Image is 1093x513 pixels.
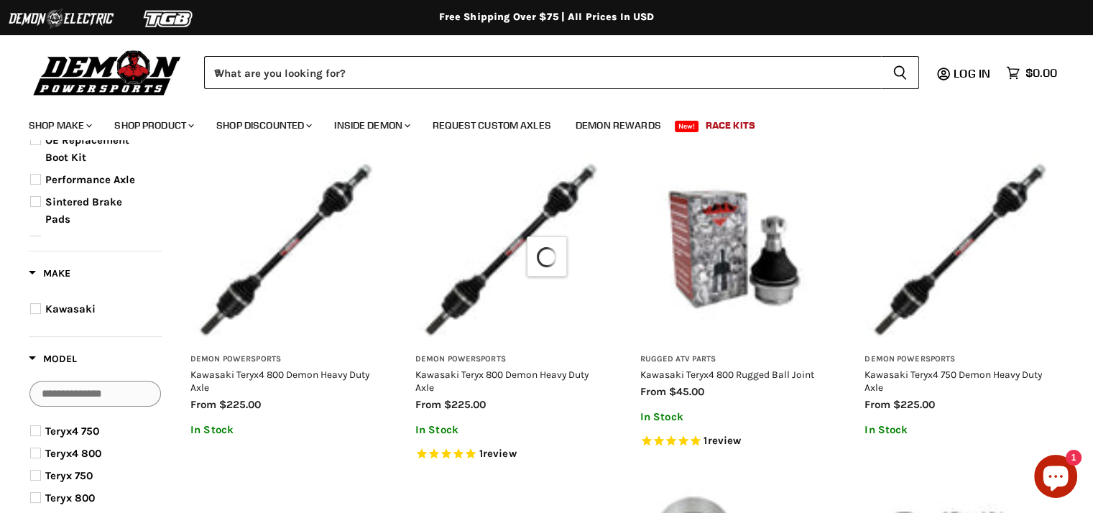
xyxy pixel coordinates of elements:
[29,353,77,365] span: Model
[422,111,562,140] a: Request Custom Axles
[479,447,517,460] span: 1 reviews
[206,111,320,140] a: Shop Discounted
[45,469,93,482] span: Teryx 750
[864,398,890,411] span: from
[947,67,999,80] a: Log in
[864,155,1053,344] img: Kawasaki Teryx4 750 Demon Heavy Duty Axle
[29,47,186,98] img: Demon Powersports
[323,111,419,140] a: Inside Demon
[640,369,814,380] a: Kawasaki Teryx4 800 Rugged Ball Joint
[45,195,122,226] span: Sintered Brake Pads
[204,56,881,89] input: When autocomplete results are available use up and down arrows to review and enter to select
[45,173,135,186] span: Performance Axle
[565,111,672,140] a: Demon Rewards
[7,5,115,32] img: Demon Electric Logo 2
[45,447,101,460] span: Teryx4 800
[45,302,96,315] span: Kawasaki
[415,155,604,344] img: Kawasaki Teryx 800 Demon Heavy Duty Axle
[415,447,604,462] span: Rated 5.0 out of 5 stars 1 reviews
[29,381,161,407] input: Search Options
[893,398,935,411] span: $225.00
[999,63,1064,83] a: $0.00
[18,111,101,140] a: Shop Make
[1030,455,1082,502] inbox-online-store-chat: Shopify online store chat
[881,56,919,89] button: Search
[444,398,486,411] span: $225.00
[190,155,379,344] img: Kawasaki Teryx4 800 Demon Heavy Duty Axle
[864,354,1053,365] h3: Demon Powersports
[190,398,216,411] span: from
[669,385,704,398] span: $45.00
[640,354,829,365] h3: Rugged ATV Parts
[115,5,223,32] img: TGB Logo 2
[45,235,122,248] span: Universal Joint
[640,155,829,344] img: Kawasaki Teryx4 800 Rugged Ball Joint
[415,354,604,365] h3: Demon Powersports
[483,447,517,460] span: review
[45,425,99,438] span: Teryx4 750
[640,434,829,449] span: Rated 5.0 out of 5 stars 1 reviews
[640,385,666,398] span: from
[29,267,70,285] button: Filter by Make
[103,111,203,140] a: Shop Product
[864,369,1042,393] a: Kawasaki Teryx4 750 Demon Heavy Duty Axle
[864,424,1053,436] p: In Stock
[190,424,379,436] p: In Stock
[707,434,741,447] span: review
[1025,66,1057,80] span: $0.00
[695,111,766,140] a: Race Kits
[415,398,441,411] span: from
[190,354,379,365] h3: Demon Powersports
[675,121,699,132] span: New!
[704,434,741,447] span: 1 reviews
[29,352,77,370] button: Filter by Model
[45,491,95,504] span: Teryx 800
[415,369,589,393] a: Kawasaki Teryx 800 Demon Heavy Duty Axle
[18,105,1053,140] ul: Main menu
[415,424,604,436] p: In Stock
[29,267,70,279] span: Make
[640,411,829,423] p: In Stock
[219,398,261,411] span: $225.00
[204,56,919,89] form: Product
[190,369,369,393] a: Kawasaki Teryx4 800 Demon Heavy Duty Axle
[954,66,990,80] span: Log in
